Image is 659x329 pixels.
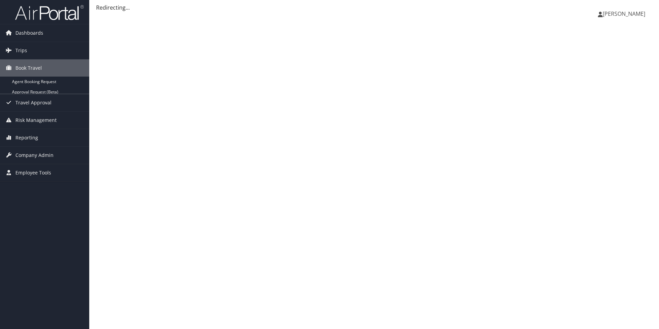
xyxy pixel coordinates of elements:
[96,3,652,12] div: Redirecting...
[598,3,652,24] a: [PERSON_NAME]
[15,147,54,164] span: Company Admin
[15,59,42,77] span: Book Travel
[15,112,57,129] span: Risk Management
[15,42,27,59] span: Trips
[15,164,51,181] span: Employee Tools
[603,10,645,18] span: [PERSON_NAME]
[15,24,43,42] span: Dashboards
[15,94,51,111] span: Travel Approval
[15,129,38,146] span: Reporting
[15,4,84,21] img: airportal-logo.png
